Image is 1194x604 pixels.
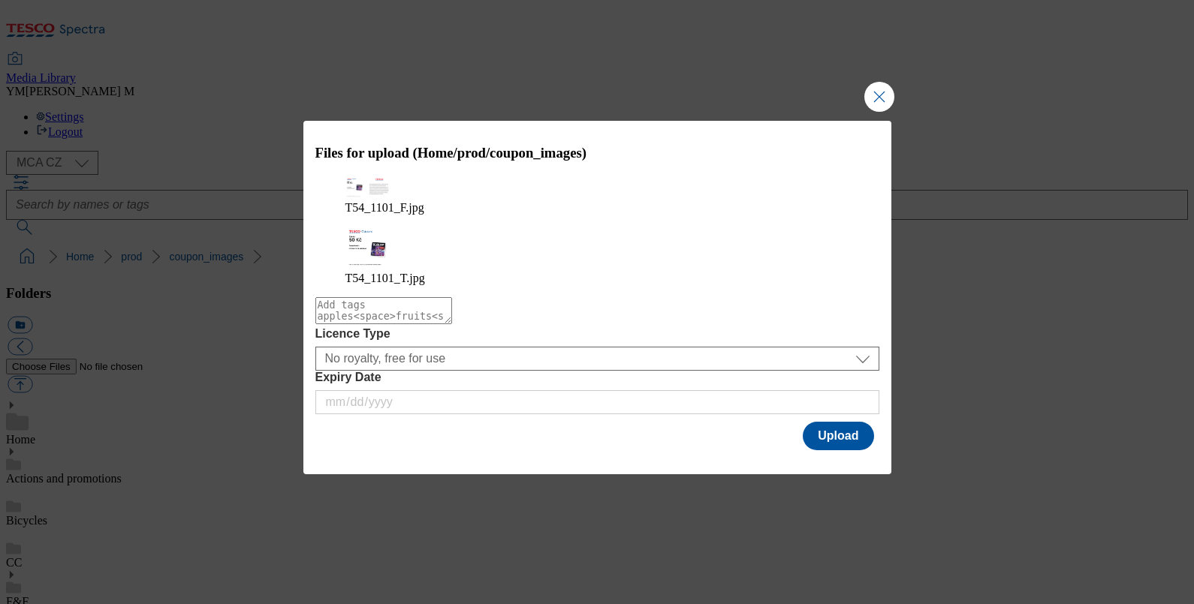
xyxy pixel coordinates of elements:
figcaption: T54_1101_F.jpg [345,201,849,215]
label: Expiry Date [315,371,879,384]
img: preview [345,176,390,198]
img: preview [345,227,390,268]
label: Licence Type [315,327,879,341]
button: Upload [803,422,873,450]
div: Modal [303,121,891,473]
button: Close Modal [864,82,894,112]
h3: Files for upload (Home/prod/coupon_images) [315,145,879,161]
figcaption: T54_1101_T.jpg [345,272,849,285]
